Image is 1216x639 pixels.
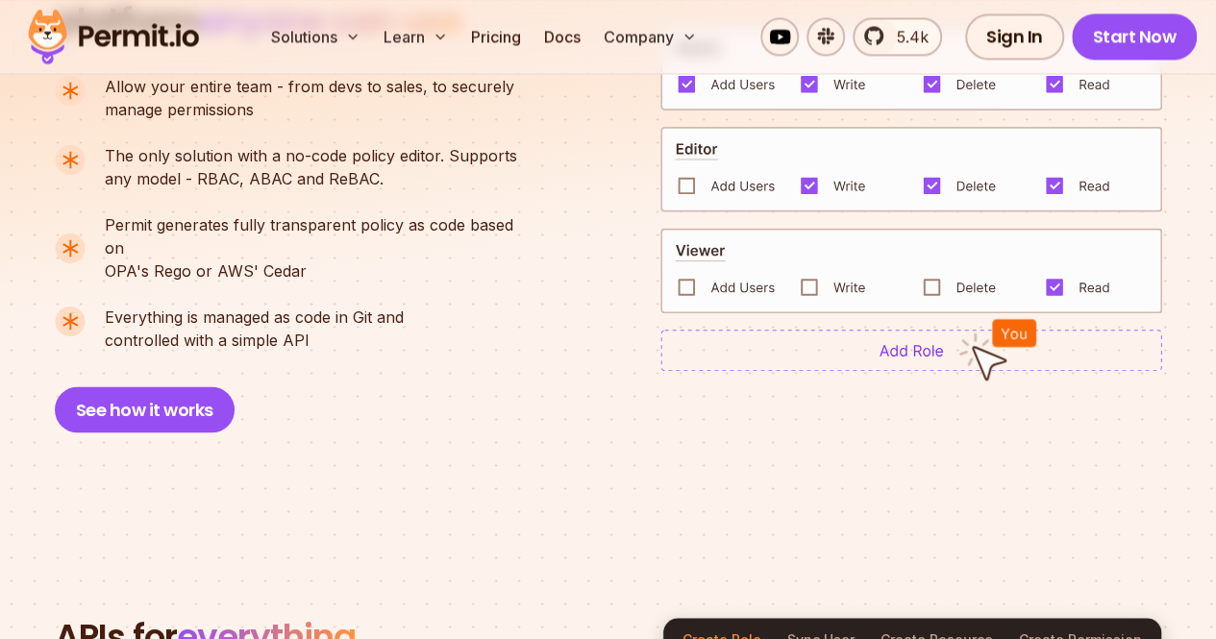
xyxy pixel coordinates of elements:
p: controlled with a simple API [105,306,404,352]
a: Sign In [965,13,1064,60]
img: Permit logo [19,4,208,69]
span: The only solution with a no-code policy editor. Supports [105,144,517,167]
a: Start Now [1072,13,1198,60]
button: See how it works [55,386,235,432]
p: OPA's Rego or AWS' Cedar [105,213,534,283]
span: Permit generates fully transparent policy as code based on [105,213,534,259]
span: Everything is managed as code in Git and [105,306,404,329]
a: Pricing [463,17,529,56]
button: Learn [376,17,456,56]
button: Company [596,17,705,56]
span: 5.4k [885,25,929,48]
a: 5.4k [853,17,942,56]
span: Allow your entire team - from devs to sales, to securely [105,75,514,98]
p: manage permissions [105,75,514,121]
button: Solutions [263,17,368,56]
p: any model - RBAC, ABAC and ReBAC. [105,144,517,190]
a: Docs [536,17,588,56]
